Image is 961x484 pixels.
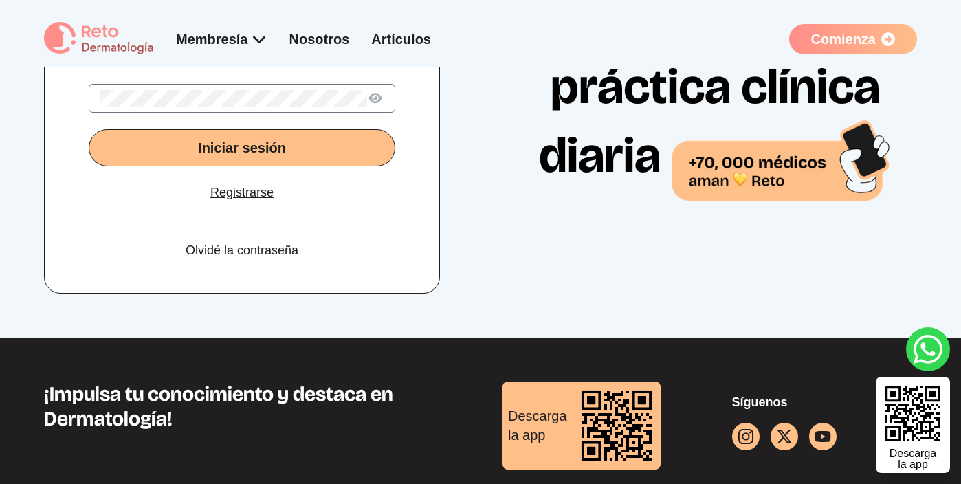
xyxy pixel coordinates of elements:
[210,183,274,202] a: Registrarse
[289,32,350,47] a: Nosotros
[502,401,573,450] div: Descarga la app
[771,423,798,450] a: facebook button
[732,393,918,412] p: Síguenos
[186,241,298,260] a: Olvidé la contraseña
[890,448,936,470] div: Descarga la app
[44,382,459,431] h3: ¡Impulsa tu conocimiento y destaca en Dermatología!
[371,32,431,47] a: Artículos
[198,140,286,155] span: Iniciar sesión
[89,129,395,166] button: Iniciar sesión
[573,382,661,470] img: download reto dermatología qr
[176,30,267,49] div: Membresía
[789,24,917,54] a: Comienza
[732,423,760,450] a: instagram button
[809,423,837,450] a: youtube icon
[906,327,950,371] a: whatsapp button
[44,22,154,56] img: logo Reto dermatología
